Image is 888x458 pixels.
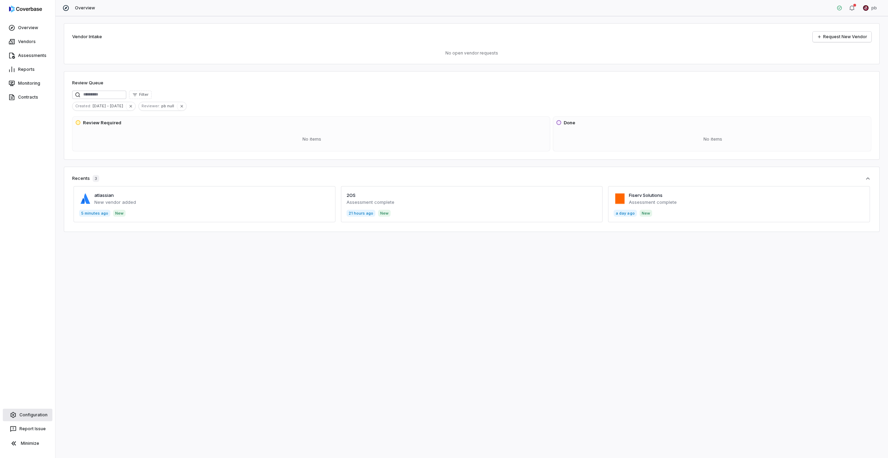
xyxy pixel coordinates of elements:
[72,103,93,109] span: Created :
[94,192,114,198] a: atlassian
[72,175,99,182] div: Recents
[863,5,869,11] img: pb undefined avatar
[72,175,871,182] button: Recents3
[859,3,881,13] button: pb undefined avatarpb
[83,119,121,126] h3: Review Required
[1,49,54,62] a: Assessments
[556,130,870,148] div: No items
[139,92,148,97] span: Filter
[161,103,177,109] span: pb null
[9,6,42,13] img: logo-D7KZi-bG.svg
[93,175,99,182] span: 3
[871,5,877,11] span: pb
[3,436,52,450] button: Minimize
[564,119,575,126] h3: Done
[1,35,54,48] a: Vendors
[139,103,161,109] span: Reviewer :
[1,91,54,103] a: Contracts
[629,192,663,198] a: Fiserv Solutions
[1,77,54,90] a: Monitoring
[3,423,52,435] button: Report Issue
[813,32,871,42] a: Request New Vendor
[1,63,54,76] a: Reports
[75,130,548,148] div: No items
[1,22,54,34] a: Overview
[129,91,152,99] button: Filter
[93,103,126,109] span: [DATE] - [DATE]
[72,50,871,56] p: No open vendor requests
[3,409,52,421] a: Configuration
[72,33,102,40] h2: Vendor Intake
[75,5,95,11] span: Overview
[72,80,103,86] h1: Review Queue
[347,192,356,198] a: 2OS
